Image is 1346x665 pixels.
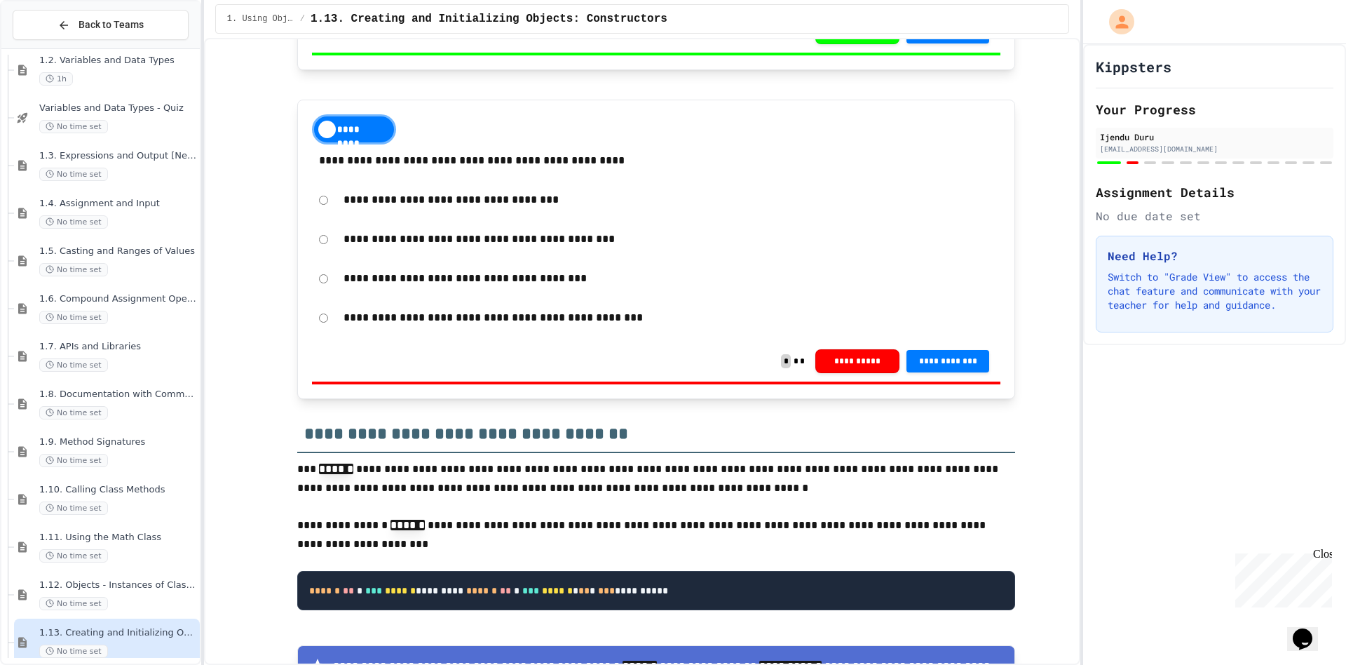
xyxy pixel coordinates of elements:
span: No time set [39,215,108,229]
h3: Need Help? [1108,248,1321,264]
span: No time set [39,358,108,372]
span: No time set [39,454,108,467]
span: 1.11. Using the Math Class [39,532,197,544]
span: 1.12. Objects - Instances of Classes [39,579,197,591]
span: / [300,13,305,25]
span: 1.13. Creating and Initializing Objects: Constructors [311,11,667,27]
span: No time set [39,406,108,419]
span: 1.6. Compound Assignment Operators [39,293,197,305]
div: My Account [1094,6,1138,38]
span: 1.9. Method Signatures [39,436,197,448]
span: 1.3. Expressions and Output [New] [39,150,197,162]
span: Back to Teams [79,18,144,32]
span: 1.2. Variables and Data Types [39,55,197,67]
span: No time set [39,311,108,324]
span: No time set [39,120,108,133]
div: [EMAIL_ADDRESS][DOMAIN_NAME] [1100,144,1329,154]
iframe: chat widget [1230,548,1332,607]
span: 1.5. Casting and Ranges of Values [39,246,197,257]
span: No time set [39,502,108,515]
div: Chat with us now!Close [6,6,97,89]
span: 1.7. APIs and Libraries [39,341,197,353]
iframe: chat widget [1287,609,1332,651]
h2: Assignment Details [1096,182,1333,202]
span: Variables and Data Types - Quiz [39,102,197,114]
span: 1.13. Creating and Initializing Objects: Constructors [39,627,197,639]
span: No time set [39,168,108,181]
h1: Kippsters [1096,57,1171,76]
p: Switch to "Grade View" to access the chat feature and communicate with your teacher for help and ... [1108,270,1321,312]
span: 1. Using Objects and Methods [227,13,294,25]
span: No time set [39,263,108,276]
span: No time set [39,549,108,563]
span: 1.4. Assignment and Input [39,198,197,210]
span: No time set [39,597,108,610]
span: No time set [39,645,108,658]
div: No due date set [1096,208,1333,224]
span: 1.10. Calling Class Methods [39,484,197,496]
span: 1h [39,72,73,86]
div: Ijendu Duru [1100,130,1329,143]
h2: Your Progress [1096,100,1333,119]
span: 1.8. Documentation with Comments and Preconditions [39,389,197,401]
